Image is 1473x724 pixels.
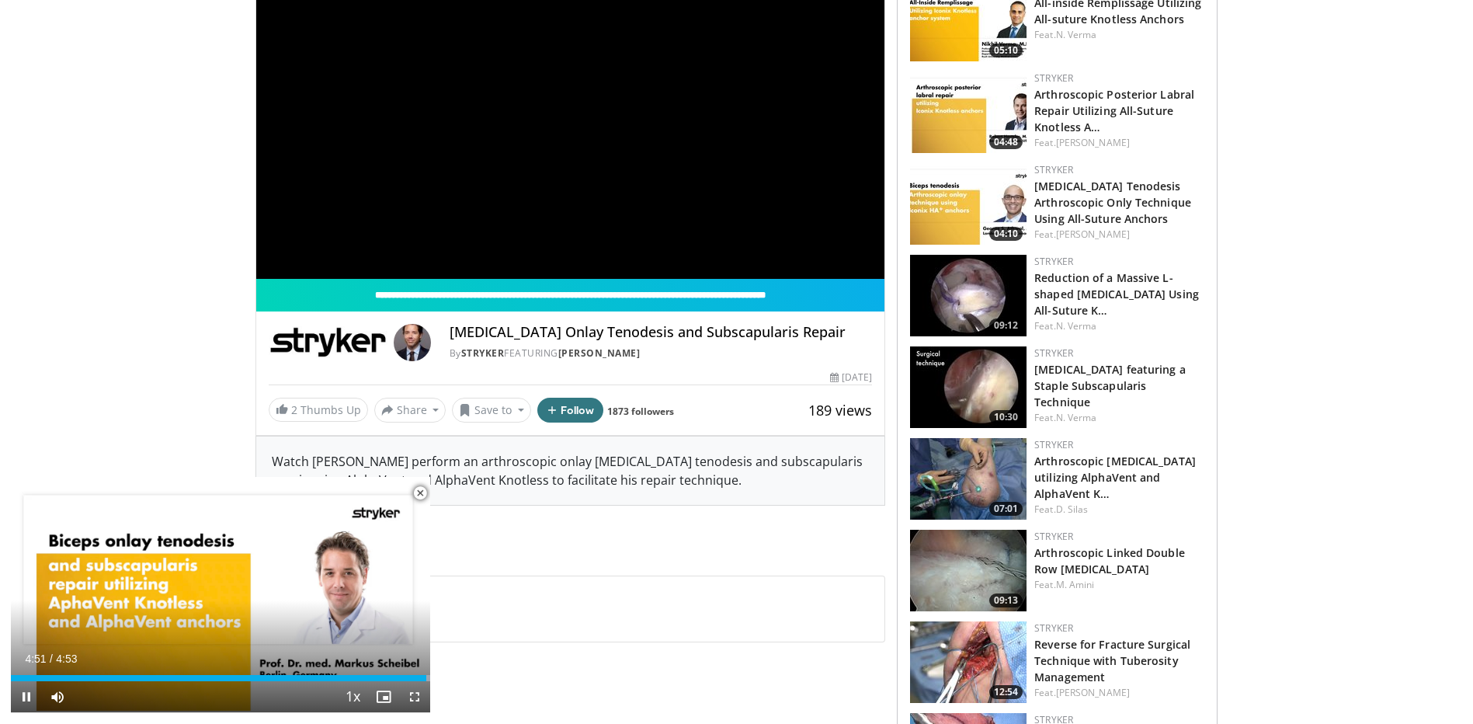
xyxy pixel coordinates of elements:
[56,653,77,665] span: 4:53
[1034,28,1204,42] div: Feat.
[989,135,1023,149] span: 04:48
[1034,686,1204,700] div: Feat.
[452,398,531,423] button: Save to
[1034,621,1073,635] a: Stryker
[1034,637,1190,684] a: Reverse for Fracture Surgical Technique with Tuberosity Management
[1056,28,1097,41] a: N. Verma
[989,318,1023,332] span: 09:12
[910,163,1027,245] img: dd3c9599-9b8f-4523-a967-19256dd67964.150x105_q85_crop-smart_upscale.jpg
[269,398,368,422] a: 2 Thumbs Up
[25,653,46,665] span: 4:51
[989,44,1023,57] span: 05:10
[910,621,1027,703] img: cbccf5d0-bc34-49a4-aab2-93fc23ee7aed.150x105_q85_crop-smart_upscale.jpg
[910,255,1027,336] img: 16e0862d-dfc8-4e5d-942e-77f3ecacd95c.150x105_q85_crop-smart_upscale.jpg
[910,346,1027,428] img: 0c4b1697-a226-48cb-bd9f-86dfa1eb168c.150x105_q85_crop-smart_upscale.jpg
[830,371,872,385] div: [DATE]
[1034,319,1204,333] div: Feat.
[405,477,436,510] button: Close
[11,675,430,681] div: Progress Bar
[989,593,1023,607] span: 09:13
[910,255,1027,336] a: 09:12
[607,405,674,418] a: 1873 followers
[1034,87,1194,134] a: Arthroscopic Posterior Labral Repair Utilizing All-Suture Knotless A…
[461,346,505,360] a: Stryker
[1034,346,1073,360] a: Stryker
[368,681,399,712] button: Enable picture-in-picture mode
[910,438,1027,520] img: 2ae85b3a-a21a-48e3-8c90-c15988de7509.150x105_q85_crop-smart_upscale.jpg
[374,398,446,423] button: Share
[1034,578,1204,592] div: Feat.
[1056,228,1130,241] a: [PERSON_NAME]
[910,71,1027,153] a: 04:48
[42,681,73,712] button: Mute
[989,685,1023,699] span: 12:54
[989,410,1023,424] span: 10:30
[1034,255,1073,268] a: Stryker
[1034,136,1204,150] div: Feat.
[1034,179,1191,226] a: [MEDICAL_DATA] Tenodesis Arthroscopic Only Technique Using All-Suture Anchors
[558,346,641,360] a: [PERSON_NAME]
[394,324,431,361] img: Avatar
[1034,270,1199,318] a: Reduction of a Massive L-shaped [MEDICAL_DATA] Using All-Suture K…
[1034,163,1073,176] a: Stryker
[537,398,604,423] button: Follow
[1034,438,1073,451] a: Stryker
[269,324,387,361] img: Stryker
[1034,454,1196,501] a: Arthroscopic [MEDICAL_DATA] utilizing AlphaVent and AlphaVent K…
[808,401,872,419] span: 189 views
[1056,686,1130,699] a: [PERSON_NAME]
[910,346,1027,428] a: 10:30
[1056,503,1089,516] a: D. Silas
[1034,228,1204,242] div: Feat.
[989,502,1023,516] span: 07:01
[1034,411,1204,425] div: Feat.
[255,543,886,563] span: Comments 0
[910,621,1027,703] a: 12:54
[11,681,42,712] button: Pause
[50,653,53,665] span: /
[1034,71,1073,85] a: Stryker
[1056,136,1130,149] a: [PERSON_NAME]
[1034,545,1185,576] a: Arthroscopic Linked Double Row [MEDICAL_DATA]
[989,227,1023,241] span: 04:10
[256,437,885,505] div: Watch [PERSON_NAME] perform an arthroscopic onlay [MEDICAL_DATA] tenodesis and subscapularis repa...
[1056,578,1095,591] a: M. Amini
[1056,411,1097,424] a: N. Verma
[450,324,872,341] h4: [MEDICAL_DATA] Onlay Tenodesis and Subscapularis Repair
[11,477,430,713] video-js: Video Player
[910,438,1027,520] a: 07:01
[337,681,368,712] button: Playback Rate
[910,71,1027,153] img: d2f6a426-04ef-449f-8186-4ca5fc42937c.150x105_q85_crop-smart_upscale.jpg
[910,530,1027,611] img: a30269bc-4a8a-40f4-b17f-c9d22eedbbc1.150x105_q85_crop-smart_upscale.jpg
[1034,503,1204,517] div: Feat.
[1034,530,1073,543] a: Stryker
[291,402,297,417] span: 2
[910,163,1027,245] a: 04:10
[910,530,1027,611] a: 09:13
[1034,362,1186,409] a: [MEDICAL_DATA] featuring a Staple Subscapularis Technique
[399,681,430,712] button: Fullscreen
[1056,319,1097,332] a: N. Verma
[450,346,872,360] div: By FEATURING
